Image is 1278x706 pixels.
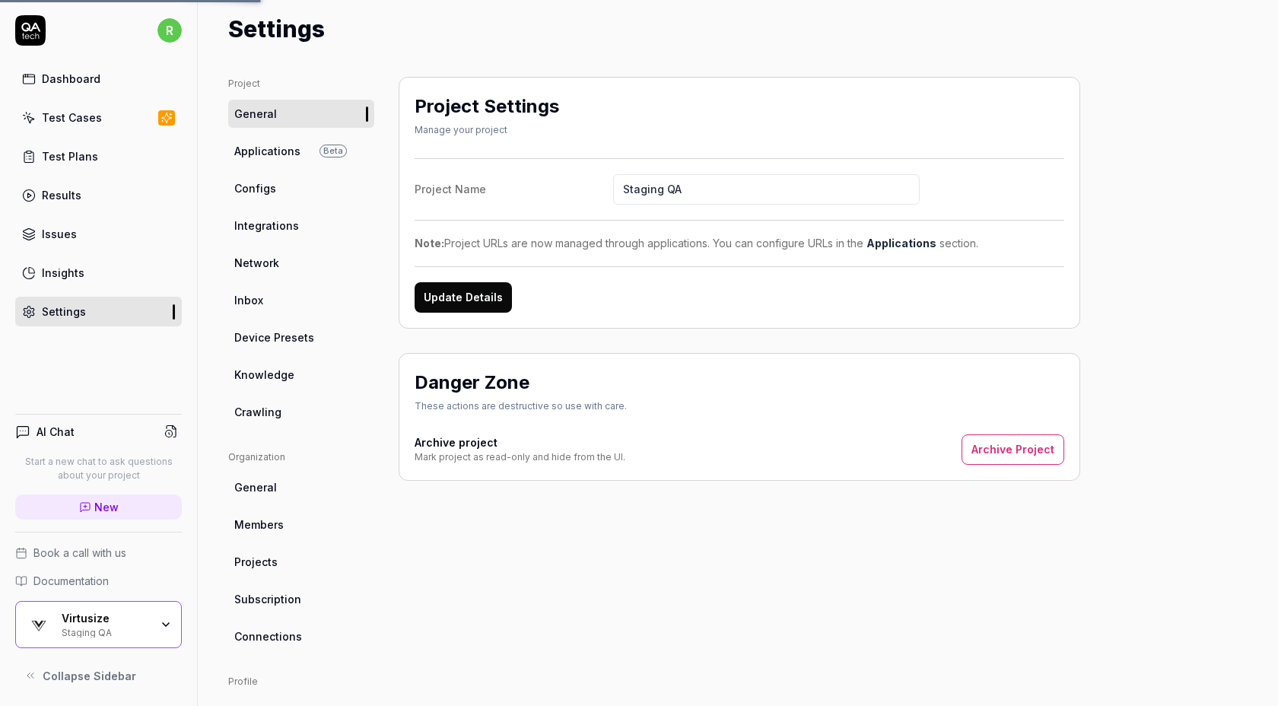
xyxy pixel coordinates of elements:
[157,15,182,46] button: r
[234,106,277,122] span: General
[415,123,559,137] div: Manage your project
[37,424,75,440] h4: AI Chat
[228,12,325,46] h1: Settings
[15,601,182,648] button: Virtusize LogoVirtusizeStaging QA
[234,591,301,607] span: Subscription
[234,628,302,644] span: Connections
[15,180,182,210] a: Results
[228,77,374,91] div: Project
[15,219,182,249] a: Issues
[319,145,347,157] span: Beta
[415,369,529,396] h2: Danger Zone
[228,286,374,314] a: Inbox
[228,675,374,689] div: Profile
[228,100,374,128] a: General
[866,237,936,250] a: Applications
[228,622,374,650] a: Connections
[234,404,281,420] span: Crawling
[15,103,182,132] a: Test Cases
[33,545,126,561] span: Book a call with us
[15,258,182,288] a: Insights
[94,499,119,515] span: New
[62,625,150,638] div: Staging QA
[234,292,263,308] span: Inbox
[228,211,374,240] a: Integrations
[42,304,86,320] div: Settings
[234,329,314,345] span: Device Presets
[15,142,182,171] a: Test Plans
[228,450,374,464] div: Organization
[15,455,182,482] p: Start a new chat to ask questions about your project
[613,174,920,205] input: Project Name
[42,187,81,203] div: Results
[157,18,182,43] span: r
[15,495,182,520] a: New
[25,611,52,638] img: Virtusize Logo
[228,174,374,202] a: Configs
[228,361,374,389] a: Knowledge
[228,510,374,539] a: Members
[228,249,374,277] a: Network
[234,479,277,495] span: General
[415,399,627,413] div: These actions are destructive so use with care.
[234,367,294,383] span: Knowledge
[15,64,182,94] a: Dashboard
[228,585,374,613] a: Subscription
[415,450,625,464] div: Mark project as read-only and hide from the UI.
[234,554,278,570] span: Projects
[42,148,98,164] div: Test Plans
[228,548,374,576] a: Projects
[42,71,100,87] div: Dashboard
[228,323,374,351] a: Device Presets
[42,226,77,242] div: Issues
[415,282,512,313] button: Update Details
[15,573,182,589] a: Documentation
[42,265,84,281] div: Insights
[228,398,374,426] a: Crawling
[228,137,374,165] a: ApplicationsBeta
[228,473,374,501] a: General
[415,237,444,250] strong: Note:
[415,235,1064,251] div: Project URLs are now managed through applications. You can configure URLs in the section.
[415,93,559,120] h2: Project Settings
[234,180,276,196] span: Configs
[15,660,182,691] button: Collapse Sidebar
[33,573,109,589] span: Documentation
[15,545,182,561] a: Book a call with us
[62,612,150,625] div: Virtusize
[234,255,279,271] span: Network
[15,297,182,326] a: Settings
[234,143,300,159] span: Applications
[42,110,102,126] div: Test Cases
[234,517,284,533] span: Members
[962,434,1064,465] button: Archive Project
[415,434,625,450] h4: Archive project
[415,181,613,197] div: Project Name
[43,668,136,684] span: Collapse Sidebar
[234,218,299,234] span: Integrations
